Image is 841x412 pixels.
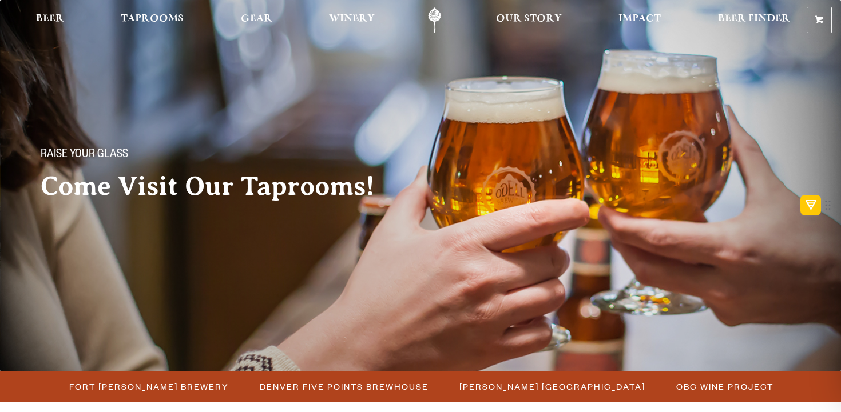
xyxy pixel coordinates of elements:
a: Taprooms [113,7,191,33]
span: Winery [329,14,375,23]
a: Our Story [489,7,569,33]
span: Denver Five Points Brewhouse [260,378,429,395]
h2: Come Visit Our Taprooms! [41,172,398,201]
a: Impact [611,7,668,33]
a: [PERSON_NAME] [GEOGRAPHIC_DATA] [453,378,651,395]
a: Winery [322,7,382,33]
span: Gear [241,14,272,23]
span: Our Story [496,14,562,23]
a: Denver Five Points Brewhouse [253,378,434,395]
a: Beer [29,7,72,33]
span: OBC Wine Project [676,378,773,395]
a: Gear [233,7,280,33]
a: Odell Home [413,7,456,33]
span: Taprooms [121,14,184,23]
span: Beer [36,14,64,23]
span: [PERSON_NAME] [GEOGRAPHIC_DATA] [459,378,645,395]
span: Raise your glass [41,148,128,163]
a: OBC Wine Project [669,378,779,395]
span: Fort [PERSON_NAME] Brewery [69,378,229,395]
a: Fort [PERSON_NAME] Brewery [62,378,235,395]
span: Impact [618,14,661,23]
span: Beer Finder [718,14,790,23]
a: Beer Finder [711,7,798,33]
